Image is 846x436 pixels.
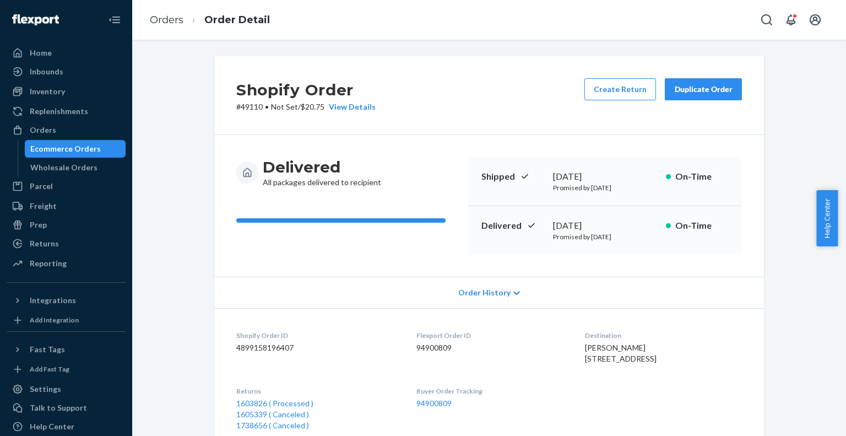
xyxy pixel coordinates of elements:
span: Order History [458,287,511,298]
dt: Returns [236,386,399,396]
a: Prep [7,216,126,234]
a: Reporting [7,255,126,272]
div: All packages delivered to recipient [263,157,381,188]
div: Add Integration [30,315,79,325]
div: Integrations [30,295,76,306]
a: Inbounds [7,63,126,80]
a: Add Fast Tag [7,363,126,376]
a: Freight [7,197,126,215]
a: Home [7,44,126,62]
h2: Shopify Order [236,78,376,101]
ol: breadcrumbs [141,4,279,36]
div: Returns [30,238,59,249]
dt: Destination [585,331,742,340]
div: Settings [30,384,61,395]
span: Not Set [271,102,298,111]
dd: 94900809 [416,342,568,353]
div: Talk to Support [30,402,87,413]
a: Talk to Support [7,399,126,417]
a: 94900809 [416,399,452,408]
a: Orders [7,121,126,139]
p: Delivered [481,219,544,232]
p: Shipped [481,170,544,183]
a: 1605339 ( Canceled ) [236,410,309,419]
p: On-Time [675,219,729,232]
div: Orders [30,125,56,136]
a: Returns [7,235,126,252]
p: On-Time [675,170,729,183]
div: Duplicate Order [674,84,733,95]
a: 1603826 ( Processed ) [236,399,313,408]
button: View Details [324,101,376,112]
dt: Shopify Order ID [236,331,399,340]
button: Integrations [7,292,126,309]
a: Parcel [7,177,126,195]
div: [DATE] [553,170,657,183]
h3: Delivered [263,157,381,177]
div: Replenishments [30,106,88,117]
div: Wholesale Orders [30,162,97,173]
p: Promised by [DATE] [553,183,657,192]
div: Home [30,47,52,58]
dt: Buyer Order Tracking [416,386,568,396]
span: [PERSON_NAME] [STREET_ADDRESS] [585,343,657,363]
div: Help Center [30,421,74,432]
dd: 4899158196407 [236,342,399,353]
div: Freight [30,201,57,212]
div: [DATE] [553,219,657,232]
a: Ecommerce Orders [25,140,126,158]
a: 1738656 ( Canceled ) [236,421,309,430]
p: Promised by [DATE] [553,232,657,241]
a: Add Integration [7,314,126,327]
button: Open notifications [780,9,802,31]
div: Reporting [30,258,67,269]
div: Prep [30,219,47,230]
a: Orders [150,14,183,26]
a: Help Center [7,418,126,435]
button: Open Search Box [756,9,778,31]
button: Open account menu [804,9,826,31]
a: Replenishments [7,103,126,120]
div: Parcel [30,181,53,192]
button: Fast Tags [7,341,126,358]
dt: Flexport Order ID [416,331,568,340]
div: Inventory [30,86,65,97]
a: Wholesale Orders [25,159,126,176]
img: Flexport logo [12,14,59,25]
div: Fast Tags [30,344,65,355]
p: # 49110 / $20.75 [236,101,376,112]
div: Inbounds [30,66,63,77]
button: Help Center [816,190,838,246]
span: • [265,102,269,111]
a: Order Detail [204,14,270,26]
div: Add Fast Tag [30,364,69,374]
a: Inventory [7,83,126,100]
button: Close Navigation [104,9,126,31]
div: Ecommerce Orders [30,143,101,154]
a: Settings [7,380,126,398]
button: Create Return [584,78,656,100]
button: Duplicate Order [665,78,742,100]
